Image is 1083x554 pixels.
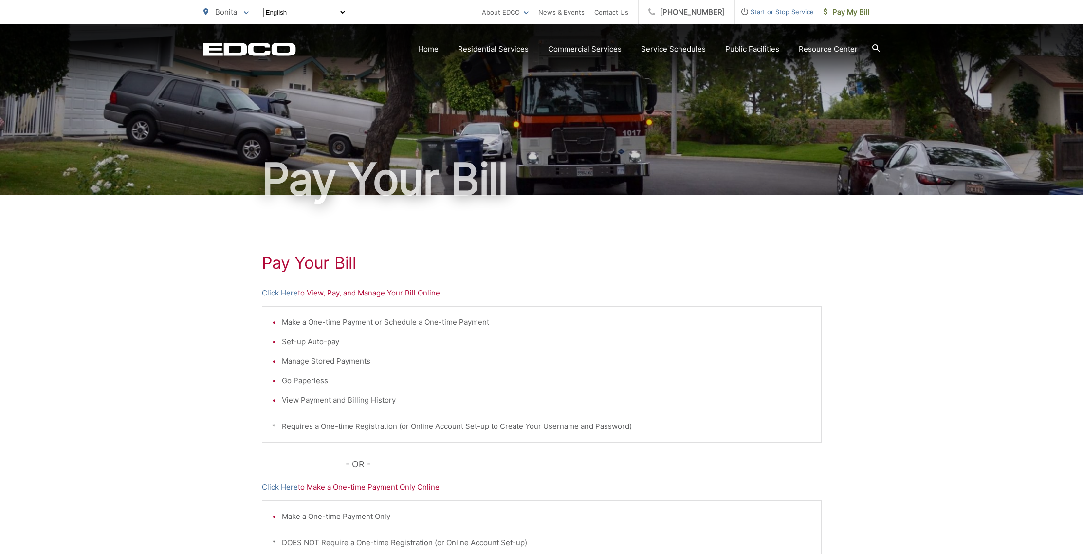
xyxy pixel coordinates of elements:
p: * DOES NOT Require a One-time Registration (or Online Account Set-up) [272,537,811,549]
p: * Requires a One-time Registration (or Online Account Set-up to Create Your Username and Password) [272,421,811,432]
h1: Pay Your Bill [203,155,880,203]
a: Contact Us [594,6,628,18]
a: Resource Center [799,43,858,55]
a: Click Here [262,481,298,493]
select: Select a language [263,8,347,17]
span: Bonita [215,7,237,17]
li: Set-up Auto-pay [282,336,811,348]
a: Commercial Services [548,43,622,55]
p: to Make a One-time Payment Only Online [262,481,822,493]
p: - OR - [346,457,822,472]
li: Manage Stored Payments [282,355,811,367]
li: Make a One-time Payment Only [282,511,811,522]
span: Pay My Bill [824,6,870,18]
a: Public Facilities [725,43,779,55]
li: Make a One-time Payment or Schedule a One-time Payment [282,316,811,328]
a: News & Events [538,6,585,18]
li: View Payment and Billing History [282,394,811,406]
a: Home [418,43,439,55]
a: Residential Services [458,43,529,55]
a: Service Schedules [641,43,706,55]
a: About EDCO [482,6,529,18]
h1: Pay Your Bill [262,253,822,273]
a: EDCD logo. Return to the homepage. [203,42,296,56]
a: Click Here [262,287,298,299]
p: to View, Pay, and Manage Your Bill Online [262,287,822,299]
li: Go Paperless [282,375,811,387]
